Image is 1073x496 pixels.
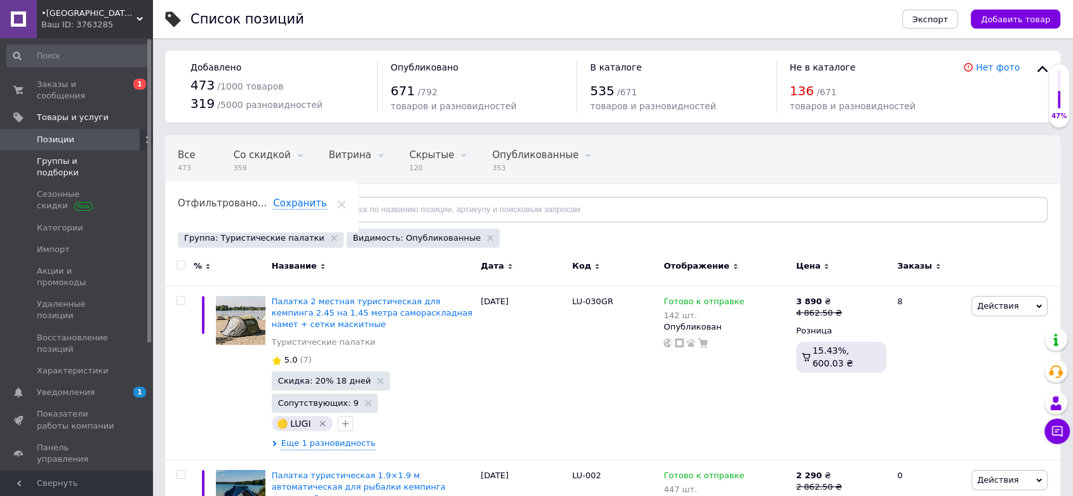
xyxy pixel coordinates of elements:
span: Цена [796,260,821,272]
span: товаров и разновидностей [790,101,916,111]
button: Чат с покупателем [1044,419,1070,444]
span: Готово к отправке [663,297,744,310]
span: Группа: Туристические палатки [184,232,324,244]
img: Палатка 2 местная туристическая для кемпинга 2.45 на 1.45 метра самораскладная намет + сетки маск... [216,296,265,345]
span: Опубликованные [492,149,578,161]
span: Действия [977,475,1018,485]
span: 473 [178,163,196,173]
span: Группы и подборки [37,156,117,178]
span: (7) [300,355,311,365]
span: / 671 [617,87,637,97]
div: 4 862.50 ₴ [796,307,842,319]
span: Добавить товар [981,15,1050,24]
b: 2 290 [796,471,822,480]
span: товаров и разновидностей [390,101,516,111]
span: Действия [977,301,1018,311]
span: Сезонные скидки [37,189,117,211]
a: Туристические палатки [272,337,375,348]
span: Товары и услуги [37,112,109,123]
div: 142 шт. [663,311,744,320]
span: Позиции [37,134,74,145]
span: Готово к отправке [663,471,744,484]
div: [DATE] [477,286,569,460]
a: Палатка 2 местная туристическая для кемпинга 2.45 на 1.45 метра самораскладная намет + сетки маск... [272,297,472,329]
img: tab_domain_overview_orange.svg [34,74,44,84]
span: Уведомления [37,387,95,398]
span: 15.43%, 600.03 ₴ [813,345,853,368]
span: 353 [492,163,578,173]
div: Опубликован [663,321,790,333]
span: Все [178,149,196,161]
span: / 1000 товаров [217,81,283,91]
span: Опубликовано [390,62,458,72]
div: ₴ [796,470,842,481]
span: Показатели работы компании [37,408,117,431]
a: Нет фото [976,62,1020,72]
div: Domain: [DOMAIN_NAME] [33,33,140,43]
input: Поиск по названию позиции, артикулу и поисковым запросам [322,197,1048,222]
span: •IVVI• [41,8,137,19]
span: Добавлено [190,62,241,72]
svg: Удалить метку [317,419,328,429]
span: Видимость: Опубликованные [353,232,481,244]
img: tab_keywords_by_traffic_grey.svg [126,74,137,84]
span: Сопутствующих: 9 [278,399,359,407]
div: Розница [796,325,886,337]
span: Импорт [37,244,70,255]
span: 136 [790,83,814,98]
img: logo_orange.svg [20,20,30,30]
span: LU-030GR [572,297,613,306]
div: 8 [890,286,968,460]
span: 120 [410,163,455,173]
span: Заказы [897,260,932,272]
span: Удаленные позиции [37,298,117,321]
div: Ваш ID: 3763285 [41,19,152,30]
button: Экспорт [902,10,958,29]
span: Дата [481,260,504,272]
div: 2 862.50 ₴ [796,481,842,493]
div: v 4.0.25 [36,20,62,30]
span: товаров и разновидностей [590,101,716,111]
span: Не в каталоге [790,62,856,72]
span: Со скидкой [234,149,291,161]
div: 47% [1049,112,1069,121]
span: / 671 [816,87,836,97]
span: Отфильтровано... [178,198,267,209]
button: Добавить товар [971,10,1060,29]
span: 5.0 [284,355,298,365]
span: / 792 [418,87,437,97]
span: 671 [390,83,415,98]
span: Название [272,260,317,272]
span: Панель управления [37,442,117,465]
span: 1 [133,387,146,398]
img: website_grey.svg [20,33,30,43]
span: Акции и промокоды [37,265,117,288]
div: Domain Overview [48,75,114,83]
span: Характеристики [37,365,109,377]
span: LU-002 [572,471,601,480]
span: В каталоге [590,62,641,72]
span: Еще 1 разновидность [281,438,376,450]
div: 447 шт. [663,485,744,494]
span: Скрытые [410,149,455,161]
span: % [194,260,202,272]
span: Заказы и сообщения [37,79,117,102]
span: Витрина [329,149,371,161]
span: Экспорт [912,15,948,24]
span: 359 [234,163,291,173]
span: / 5000 разновидностей [217,100,323,110]
b: 3 890 [796,297,822,306]
span: 473 [190,77,215,93]
span: Отображение [663,260,729,272]
span: Скидка: 20% 18 дней [278,377,371,385]
div: ₴ [796,296,842,307]
span: Код [572,260,591,272]
span: 1 [133,79,146,90]
span: 319 [190,96,215,111]
div: Keywords by Traffic [140,75,214,83]
span: 535 [590,83,614,98]
span: 🟡 LUGI [277,419,311,429]
span: Категории [37,222,83,234]
div: Список позиций [190,13,304,26]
